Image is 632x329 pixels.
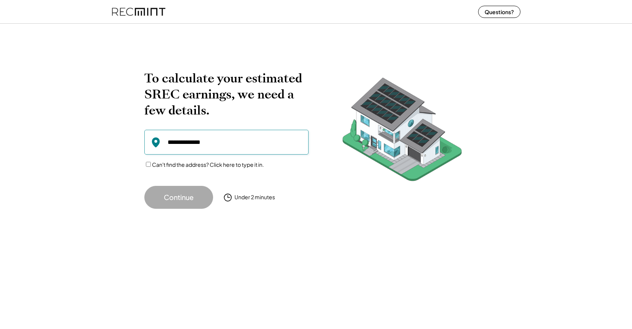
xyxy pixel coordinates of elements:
[152,161,264,168] label: Can't find the address? Click here to type it in.
[144,186,213,209] button: Continue
[478,6,520,18] button: Questions?
[328,70,477,193] img: RecMintArtboard%207.png
[112,2,165,22] img: recmint-logotype%403x%20%281%29.jpeg
[234,194,275,201] div: Under 2 minutes
[144,70,309,118] h2: To calculate your estimated SREC earnings, we need a few details.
